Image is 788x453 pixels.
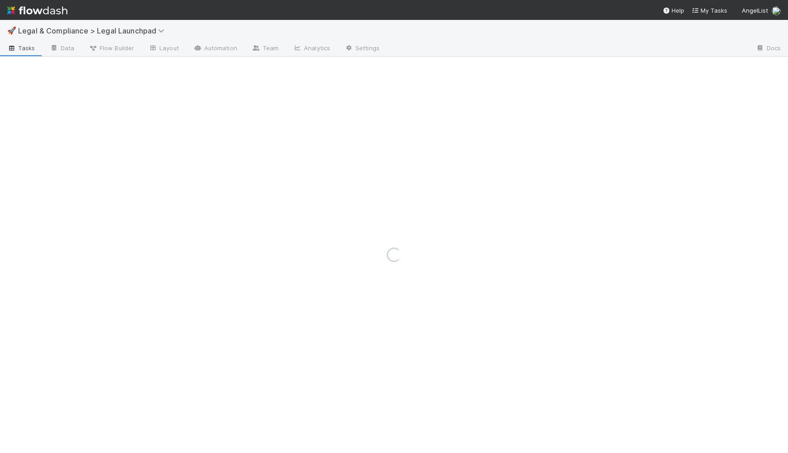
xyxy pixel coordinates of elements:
a: Team [245,42,286,56]
span: AngelList [742,7,768,14]
span: 🚀 [7,27,16,34]
a: Analytics [286,42,337,56]
a: Data [43,42,82,56]
img: avatar_b5be9b1b-4537-4870-b8e7-50cc2287641b.png [772,6,781,15]
a: Docs [749,42,788,56]
a: Layout [141,42,186,56]
span: Tasks [7,43,35,52]
a: Automation [186,42,245,56]
span: My Tasks [692,7,727,14]
div: Help [663,6,684,15]
span: Legal & Compliance > Legal Launchpad [18,26,169,35]
a: My Tasks [692,6,727,15]
a: Flow Builder [82,42,141,56]
img: logo-inverted-e16ddd16eac7371096b0.svg [7,3,67,18]
a: Settings [337,42,387,56]
span: Flow Builder [89,43,134,52]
